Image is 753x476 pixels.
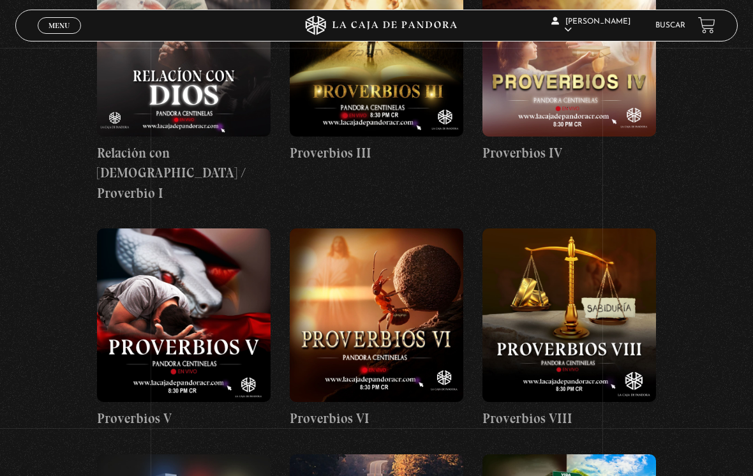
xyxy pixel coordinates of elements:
[551,18,630,34] span: [PERSON_NAME]
[48,22,70,29] span: Menu
[97,408,271,429] h4: Proverbios V
[45,33,75,41] span: Cerrar
[97,228,271,428] a: Proverbios V
[482,408,656,429] h4: Proverbios VIII
[290,228,463,428] a: Proverbios VI
[290,408,463,429] h4: Proverbios VI
[290,143,463,163] h4: Proverbios III
[482,143,656,163] h4: Proverbios IV
[482,228,656,428] a: Proverbios VIII
[698,17,715,34] a: View your shopping cart
[97,143,271,204] h4: Relación con [DEMOGRAPHIC_DATA] / Proverbio I
[655,22,685,29] a: Buscar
